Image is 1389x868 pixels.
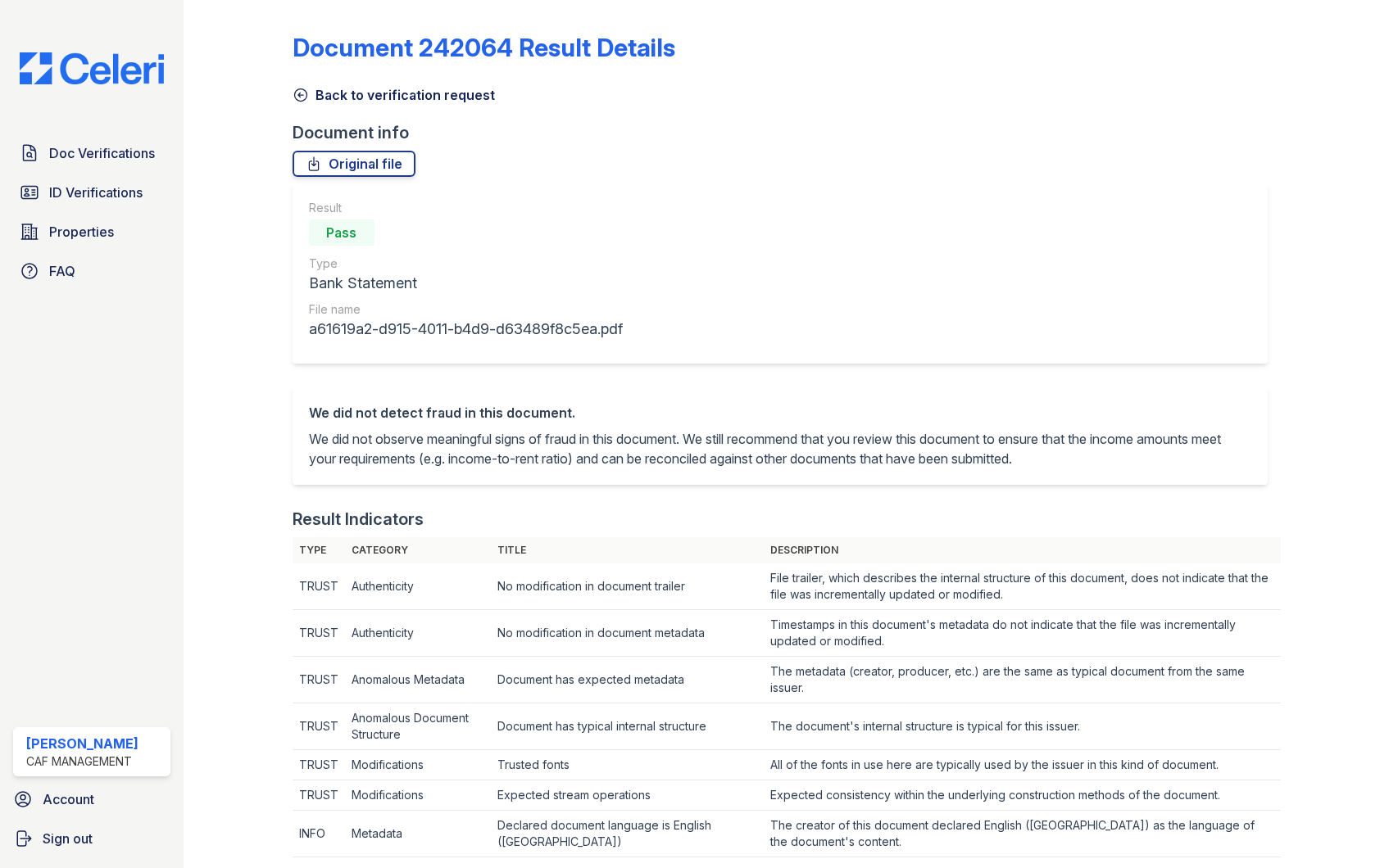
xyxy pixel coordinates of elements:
[491,811,764,857] td: Declared document language is English ([GEOGRAPHIC_DATA])
[764,703,1281,750] td: The document's internal structure is typical for this issuer.
[293,537,345,563] th: Type
[26,753,138,770] div: CAF Management
[491,657,764,703] td: Document has expected metadata
[764,811,1281,857] td: The creator of this document declared English ([GEOGRAPHIC_DATA]) as the language of the document...
[13,255,170,287] a: FAQ
[345,780,491,811] td: Modifications
[293,703,345,750] td: TRUST
[7,783,177,816] a: Account
[309,429,1251,468] p: We did not observe meaningful signs of fraud in this document. We still recommend that you review...
[49,183,143,202] span: ID Verifications
[345,750,491,780] td: Modifications
[309,301,623,318] div: File name
[293,750,345,780] td: TRUST
[764,657,1281,703] td: The metadata (creator, producer, etc.) are the same as typical document from the same issuer.
[43,789,94,809] span: Account
[293,657,345,703] td: TRUST
[764,750,1281,780] td: All of the fonts in use here are typically used by the issuer in this kind of document.
[293,33,675,62] a: Document 242064 Result Details
[309,219,374,246] div: Pass
[49,143,155,163] span: Doc Verifications
[345,811,491,857] td: Metadata
[309,403,1251,423] div: We did not detect fraud in this document.
[345,537,491,563] th: Category
[293,508,424,531] div: Result Indicators
[49,261,75,281] span: FAQ
[293,121,1281,144] div: Document info
[49,222,114,242] span: Properties
[764,780,1281,811] td: Expected consistency within the underlying construction methods of the document.
[7,52,177,84] img: CE_Logo_Blue-a8612792a0a2168367f1c8372b55b34899dd931a85d93a1a3d3e32e68fde9ad4.png
[491,703,764,750] td: Document has typical internal structure
[293,151,415,177] a: Original file
[764,537,1281,563] th: Description
[345,563,491,610] td: Authenticity
[26,734,138,753] div: [PERSON_NAME]
[491,610,764,657] td: No modification in document metadata
[309,318,623,341] div: a61619a2-d915-4011-b4d9-d63489f8c5ea.pdf
[491,780,764,811] td: Expected stream operations
[345,657,491,703] td: Anomalous Metadata
[345,703,491,750] td: Anomalous Document Structure
[491,563,764,610] td: No modification in document trailer
[7,822,177,855] a: Sign out
[293,780,345,811] td: TRUST
[293,610,345,657] td: TRUST
[345,610,491,657] td: Authenticity
[309,272,623,295] div: Bank Statement
[293,563,345,610] td: TRUST
[764,610,1281,657] td: Timestamps in this document's metadata do not indicate that the file was incrementally updated or...
[309,255,623,272] div: Type
[491,537,764,563] th: Title
[293,811,345,857] td: INFO
[293,85,495,105] a: Back to verification request
[309,200,623,216] div: Result
[13,137,170,170] a: Doc Verifications
[491,750,764,780] td: Trusted fonts
[13,215,170,248] a: Properties
[13,176,170,209] a: ID Verifications
[764,563,1281,610] td: File trailer, which describes the internal structure of this document, does not indicate that the...
[43,829,93,848] span: Sign out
